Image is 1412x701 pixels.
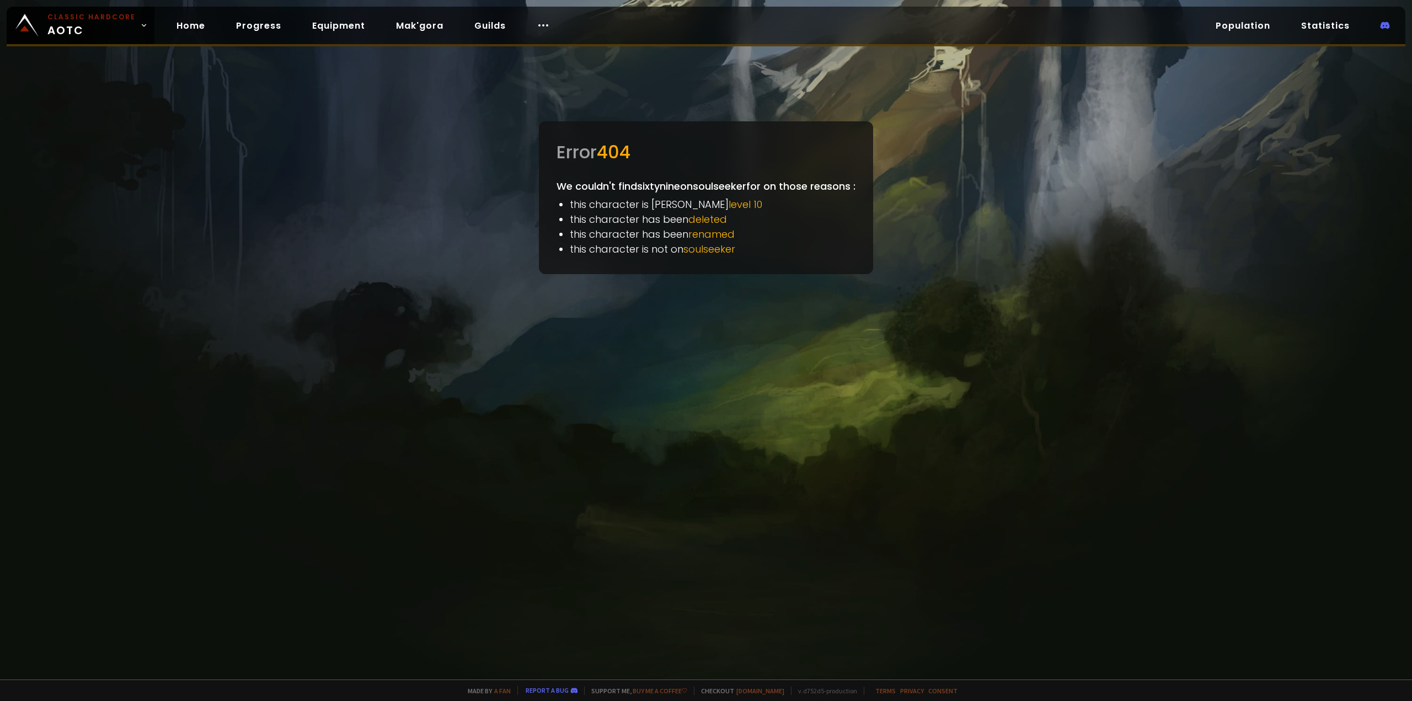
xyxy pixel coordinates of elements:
span: level 10 [729,197,762,211]
span: soulseeker [683,242,735,256]
a: Equipment [303,14,374,37]
a: Guilds [466,14,515,37]
a: Report a bug [526,686,569,694]
a: Home [168,14,214,37]
a: [DOMAIN_NAME] [736,687,784,695]
a: Population [1207,14,1279,37]
span: v. d752d5 - production [791,687,857,695]
a: Consent [928,687,958,695]
a: a fan [494,687,511,695]
li: this character is not on [570,242,855,256]
li: this character is [PERSON_NAME] [570,197,855,212]
div: We couldn't find sixtynine on soulseeker for on those reasons : [539,121,873,274]
span: Support me, [584,687,687,695]
span: renamed [688,227,735,241]
a: Terms [875,687,896,695]
span: AOTC [47,12,136,39]
li: this character has been [570,227,855,242]
a: Privacy [900,687,924,695]
a: Classic HardcoreAOTC [7,7,154,44]
a: Statistics [1292,14,1358,37]
span: Made by [461,687,511,695]
span: Checkout [694,687,784,695]
a: Progress [227,14,290,37]
div: Error [557,139,855,165]
span: 404 [597,140,630,164]
a: Mak'gora [387,14,452,37]
li: this character has been [570,212,855,227]
a: Buy me a coffee [633,687,687,695]
small: Classic Hardcore [47,12,136,22]
span: deleted [688,212,727,226]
